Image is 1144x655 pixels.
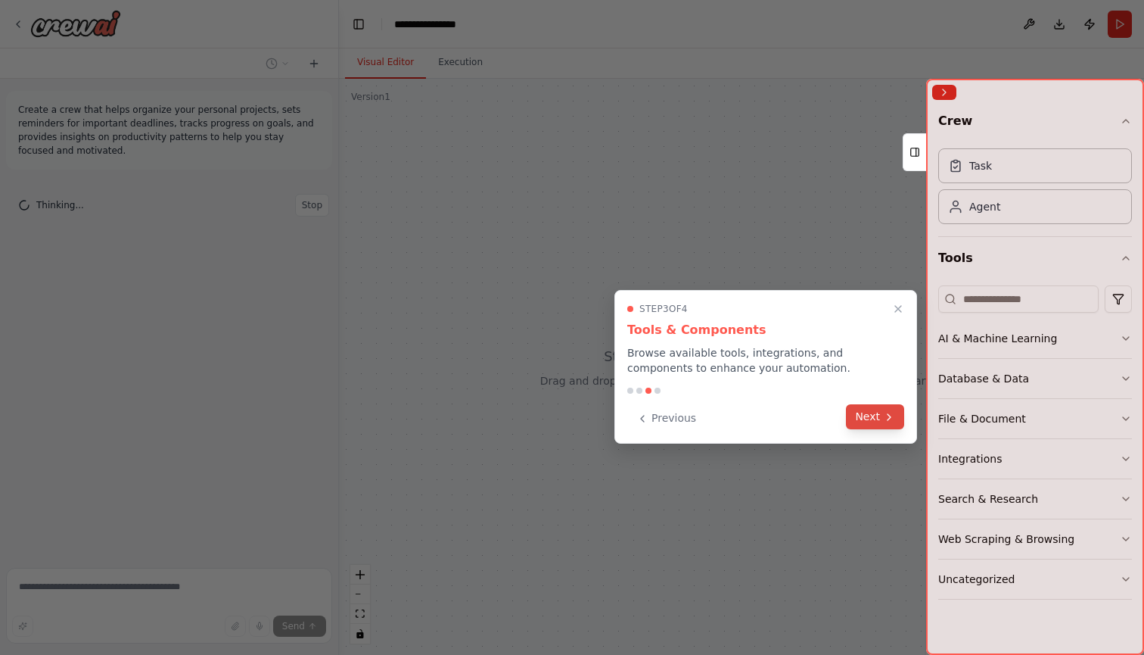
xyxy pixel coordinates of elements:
span: Step 3 of 4 [639,303,688,315]
h3: Tools & Components [627,321,904,339]
button: Close walkthrough [889,300,907,318]
button: Previous [627,406,705,431]
button: Next [846,404,904,429]
p: Browse available tools, integrations, and components to enhance your automation. [627,345,904,376]
button: Hide left sidebar [348,14,369,35]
